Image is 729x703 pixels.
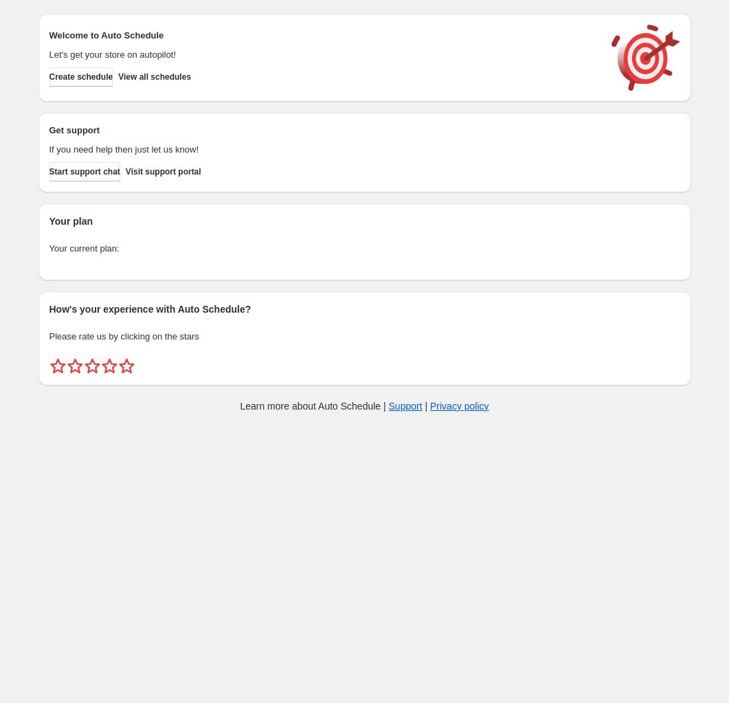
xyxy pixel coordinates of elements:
p: If you need help then just let us know! [49,143,598,157]
p: Learn more about Auto Schedule | | [240,399,489,413]
a: Support [389,401,423,412]
p: Your current plan: [49,242,680,256]
a: Start support chat [49,162,120,181]
h2: Welcome to Auto Schedule [49,29,598,43]
p: Let's get your store on autopilot! [49,48,598,62]
span: View all schedules [118,71,191,82]
h2: Your plan [49,214,680,228]
button: View all schedules [118,67,191,87]
a: Privacy policy [430,401,489,412]
a: Visit support portal [126,162,201,181]
span: Visit support portal [126,166,201,177]
span: Start support chat [49,166,120,177]
p: Please rate us by clicking on the stars [49,330,680,344]
h2: Get support [49,124,598,137]
h2: How's your experience with Auto Schedule? [49,302,680,316]
span: Create schedule [49,71,113,82]
button: Create schedule [49,67,113,87]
